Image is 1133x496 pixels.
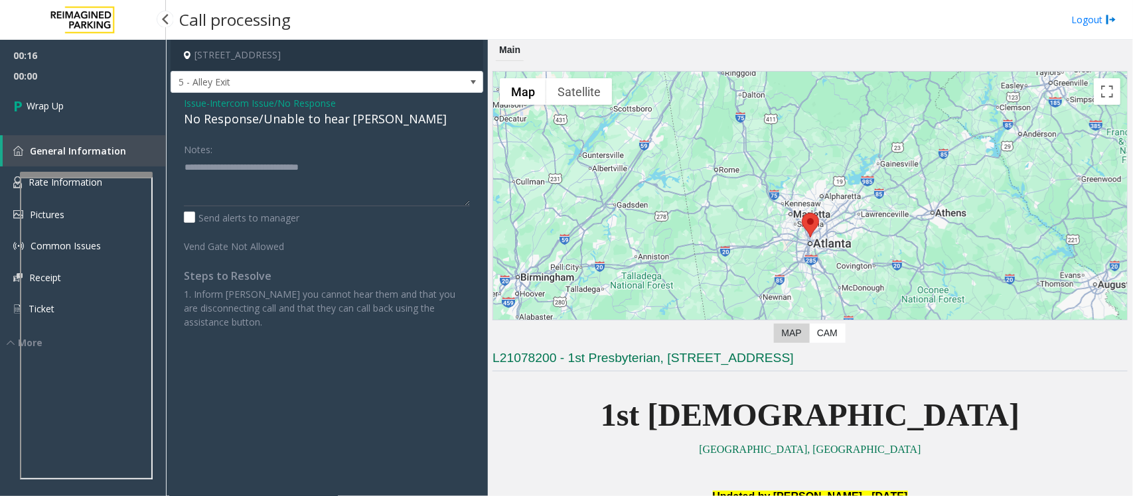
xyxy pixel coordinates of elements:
p: 1. Inform [PERSON_NAME] you cannot hear them and that you are disconnecting call and that they ca... [184,287,470,329]
img: 'icon' [13,241,24,251]
img: 'icon' [13,273,23,282]
span: 5 - Alley Exit [171,72,420,93]
span: Wrap Up [27,99,64,113]
span: 1st [DEMOGRAPHIC_DATA] [601,397,1020,432]
label: Send alerts to manager [184,211,299,225]
div: Main [496,40,524,61]
a: Logout [1071,13,1116,27]
img: 'icon' [13,146,23,156]
span: Issue [184,96,206,110]
div: No Response/Unable to hear [PERSON_NAME] [184,110,470,128]
label: Vend Gate Not Allowed [181,235,303,253]
label: Notes: [184,138,212,156]
span: General Information [30,145,126,157]
h4: Steps to Resolve [184,270,470,282]
div: More [7,336,166,349]
a: General Information [3,135,166,166]
label: CAM [809,324,846,343]
img: 'icon' [13,176,22,188]
button: Show street map [500,78,546,105]
img: 'icon' [13,303,22,315]
button: Show satellite imagery [546,78,612,105]
div: 1337 Peachtree Street Northeast, Atlanta, GA [802,213,819,237]
span: - [206,97,336,109]
button: Toggle fullscreen view [1094,78,1120,105]
h3: Call processing [173,3,297,36]
h4: [STREET_ADDRESS] [171,40,483,71]
label: Map [774,324,810,343]
img: logout [1106,13,1116,27]
a: [GEOGRAPHIC_DATA], [GEOGRAPHIC_DATA] [700,444,921,455]
span: Intercom Issue/No Response [210,96,336,110]
img: 'icon' [13,210,23,219]
h3: L21078200 - 1st Presbyterian, [STREET_ADDRESS] [492,349,1128,371]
